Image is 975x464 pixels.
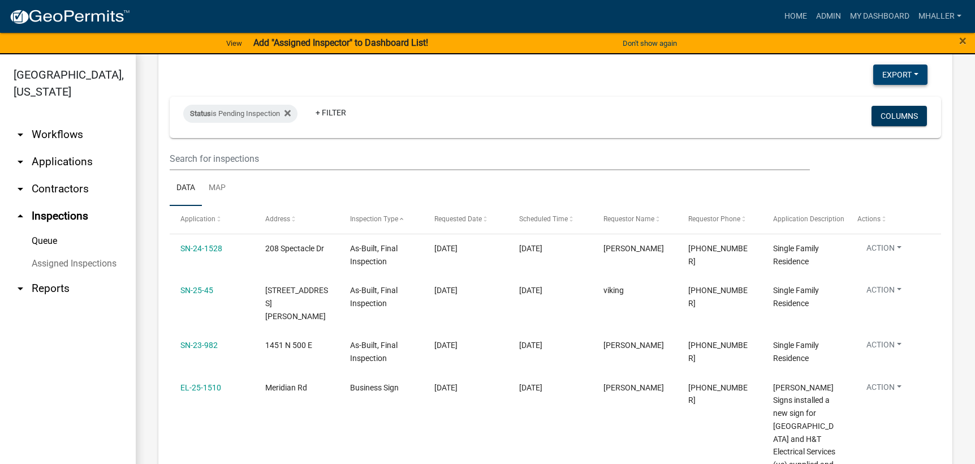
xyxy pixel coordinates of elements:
[350,341,398,363] span: As-Built, Final Inspection
[688,286,748,308] span: 555-555-5555
[678,206,762,233] datatable-header-cell: Requestor Phone
[14,209,27,223] i: arrow_drop_up
[519,284,582,297] div: [DATE]
[265,286,328,321] span: 296 Holst Ln
[350,215,398,223] span: Inspection Type
[780,6,812,27] a: Home
[180,286,213,295] a: SN-25-45
[519,242,582,255] div: [DATE]
[959,34,967,48] button: Close
[603,244,664,253] span: scott farabaugh
[688,215,740,223] span: Requestor Phone
[253,37,428,48] strong: Add "Assigned Inspector" to Dashboard List!
[847,206,931,233] datatable-header-cell: Actions
[603,215,654,223] span: Requestor Name
[603,286,624,295] span: viking
[434,341,458,350] span: 06/18/2025
[222,34,247,53] a: View
[845,6,914,27] a: My Dashboard
[180,215,215,223] span: Application
[688,383,748,405] span: 219-508-0792
[254,206,339,233] datatable-header-cell: Address
[857,215,881,223] span: Actions
[14,155,27,169] i: arrow_drop_down
[14,128,27,141] i: arrow_drop_down
[350,244,398,266] span: As-Built, Final Inspection
[603,341,664,350] span: Cindy Visser
[202,170,232,207] a: Map
[519,381,582,394] div: [DATE]
[857,242,911,259] button: Action
[307,102,355,123] a: + Filter
[170,147,810,170] input: Search for inspections
[688,244,748,266] span: 219-465-8196
[170,170,202,207] a: Data
[873,65,927,85] button: Export
[190,109,211,118] span: Status
[773,286,819,308] span: Single Family Residence
[773,215,844,223] span: Application Description
[265,383,307,392] span: Meridian Rd
[914,6,966,27] a: mhaller
[762,206,847,233] datatable-header-cell: Application Description
[180,244,222,253] a: SN-24-1528
[508,206,593,233] datatable-header-cell: Scheduled Time
[339,206,424,233] datatable-header-cell: Inspection Type
[434,286,458,295] span: 07/11/2025
[519,215,568,223] span: Scheduled Time
[618,34,681,53] button: Don't show again
[872,106,927,126] button: Columns
[265,244,324,253] span: 208 Spectacle Dr
[688,341,748,363] span: 708-307-0875
[857,381,911,398] button: Action
[350,286,398,308] span: As-Built, Final Inspection
[170,206,254,233] datatable-header-cell: Application
[773,341,819,363] span: Single Family Residence
[180,341,218,350] a: SN-23-982
[265,341,312,350] span: 1451 N 500 E
[603,383,664,392] span: Nicole Kegebein
[959,33,967,49] span: ×
[14,182,27,196] i: arrow_drop_down
[350,383,399,392] span: Business Sign
[812,6,845,27] a: Admin
[183,105,297,123] div: is Pending Inspection
[519,339,582,352] div: [DATE]
[265,215,290,223] span: Address
[14,282,27,295] i: arrow_drop_down
[593,206,678,233] datatable-header-cell: Requestor Name
[434,244,458,253] span: 08/13/2025
[434,383,458,392] span: 08/14/2025
[773,244,819,266] span: Single Family Residence
[424,206,508,233] datatable-header-cell: Requested Date
[857,284,911,300] button: Action
[857,339,911,355] button: Action
[180,383,221,392] a: EL-25-1510
[434,215,482,223] span: Requested Date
